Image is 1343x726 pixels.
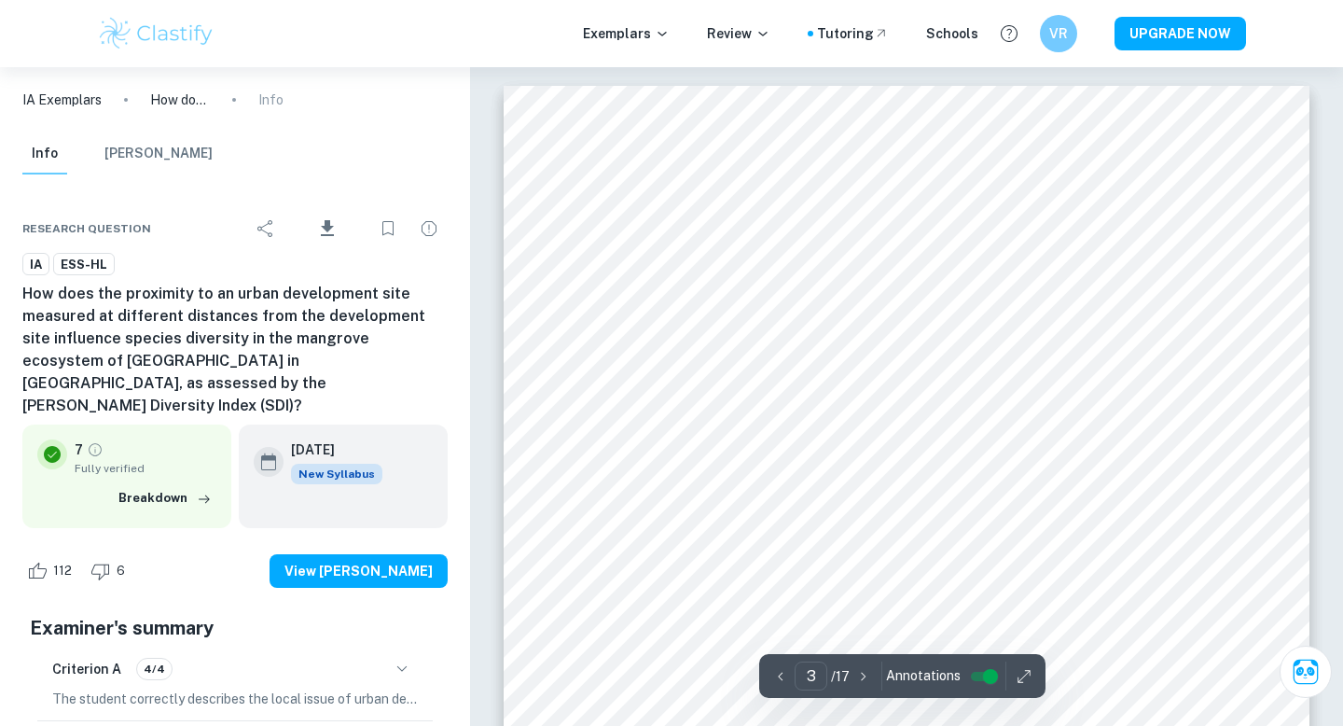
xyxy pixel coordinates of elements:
[150,90,210,110] p: How does the proximity to an urban development site measured at different distances from the deve...
[30,614,440,642] h5: Examiner's summary
[1040,15,1077,52] button: VR
[22,283,448,417] h6: How does the proximity to an urban development site measured at different distances from the deve...
[886,666,961,686] span: Annotations
[291,464,382,484] span: New Syllabus
[707,23,770,44] p: Review
[43,562,82,580] span: 112
[52,659,121,679] h6: Criterion A
[926,23,978,44] a: Schools
[114,484,216,512] button: Breakdown
[22,133,67,175] button: Info
[291,440,367,460] h6: [DATE]
[52,689,418,709] p: The student correctly describes the local issue of urban development's impact on mangrove species...
[53,253,115,276] a: ESS-HL
[1048,23,1070,44] h6: VR
[137,661,172,677] span: 4/4
[993,18,1025,49] button: Help and Feedback
[369,210,407,247] div: Bookmark
[1115,17,1246,50] button: UPGRADE NOW
[270,554,448,588] button: View [PERSON_NAME]
[258,90,284,110] p: Info
[23,256,48,274] span: IA
[291,464,382,484] div: Starting from the May 2026 session, the ESS IA requirements have changed. We created this exempla...
[106,562,135,580] span: 6
[1280,646,1332,698] button: Ask Clai
[288,204,366,253] div: Download
[22,220,151,237] span: Research question
[97,15,215,52] img: Clastify logo
[75,440,83,460] p: 7
[22,253,49,276] a: IA
[831,666,850,687] p: / 17
[247,210,284,247] div: Share
[86,556,135,586] div: Dislike
[22,90,102,110] a: IA Exemplars
[410,210,448,247] div: Report issue
[87,441,104,458] a: Grade fully verified
[22,556,82,586] div: Like
[104,133,213,175] button: [PERSON_NAME]
[817,23,889,44] a: Tutoring
[583,23,670,44] p: Exemplars
[54,256,114,274] span: ESS-HL
[75,460,216,477] span: Fully verified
